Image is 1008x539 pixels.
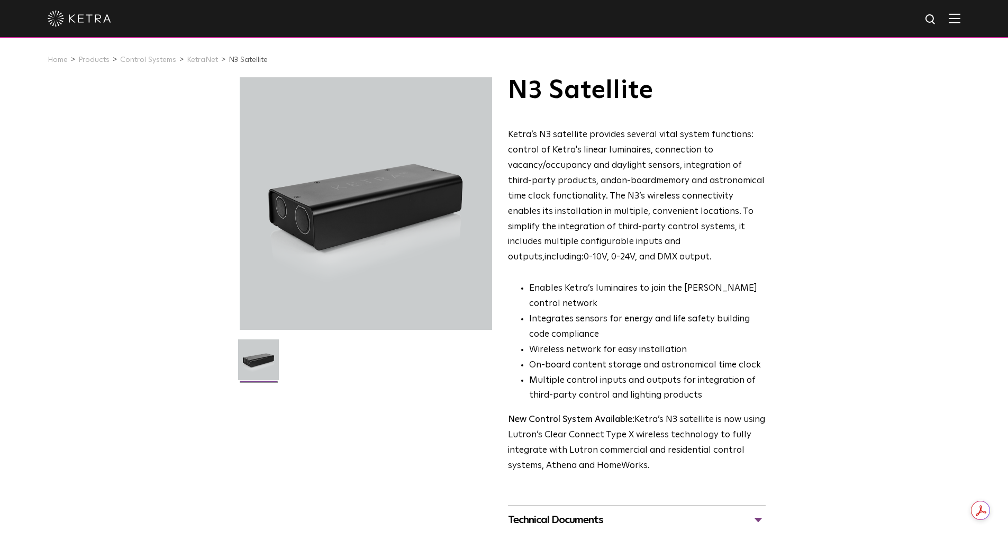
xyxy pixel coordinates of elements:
[48,11,111,26] img: ketra-logo-2019-white
[529,343,766,358] li: Wireless network for easy installation
[238,339,279,388] img: N3-Controller-2021-Web-Square
[529,312,766,343] li: Integrates sensors for energy and life safety building code compliance
[616,176,656,185] g: on-board
[48,56,68,64] a: Home
[229,56,268,64] a: N3 Satellite
[508,511,766,528] div: Technical Documents
[544,253,584,262] g: including:
[529,373,766,404] li: Multiple control inputs and outputs for integration of third-party control and lighting products
[508,415,634,424] strong: New Control System Available:
[508,128,766,265] p: Ketra’s N3 satellite provides several vital system functions: control of Ketra's linear luminaire...
[529,281,766,312] li: Enables Ketra’s luminaires to join the [PERSON_NAME] control network
[78,56,110,64] a: Products
[508,412,766,474] p: Ketra’s N3 satellite is now using Lutron’s Clear Connect Type X wireless technology to fully inte...
[187,56,218,64] a: KetraNet
[949,13,960,23] img: Hamburger%20Nav.svg
[508,77,766,104] h1: N3 Satellite
[120,56,176,64] a: Control Systems
[924,13,938,26] img: search icon
[529,358,766,373] li: On-board content storage and astronomical time clock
